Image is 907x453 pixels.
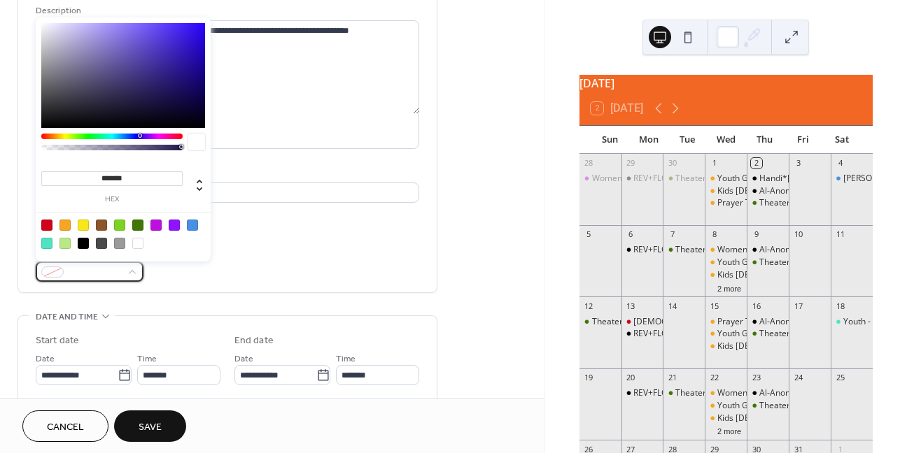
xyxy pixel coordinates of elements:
[717,412,848,424] div: Kids [DEMOGRAPHIC_DATA] Club
[705,257,747,268] div: Youth Group
[137,352,157,366] span: Time
[709,373,719,383] div: 22
[667,373,677,383] div: 21
[36,333,79,348] div: Start date
[633,244,733,256] div: REV+FLOW Exercise Class
[793,229,803,240] div: 10
[41,196,183,203] label: hex
[835,158,845,168] div: 4
[41,238,52,249] div: #50E3C2
[717,400,766,412] div: Youth Group
[621,173,663,185] div: REV+FLOW Exercise Class
[751,158,761,168] div: 2
[707,126,745,154] div: Wed
[114,410,186,442] button: Save
[621,244,663,256] div: REV+FLOW Exercise Class
[745,126,784,154] div: Thu
[717,269,848,281] div: Kids [DEMOGRAPHIC_DATA] Club
[132,220,143,231] div: #417505
[663,387,705,399] div: Theater Practice
[626,158,636,168] div: 29
[709,229,719,240] div: 8
[621,328,663,340] div: REV+FLOW Exercise Class
[626,301,636,311] div: 13
[709,158,719,168] div: 1
[747,244,789,256] div: Al-Anon
[759,173,880,185] div: Handi*[DEMOGRAPHIC_DATA]
[705,340,747,352] div: Kids Bible Club
[584,301,594,311] div: 12
[793,301,803,311] div: 17
[150,220,162,231] div: #BD10E0
[747,328,789,340] div: Theater Practice
[747,400,789,412] div: Theater Practice
[705,173,747,185] div: Youth Group
[22,410,108,442] a: Cancel
[78,238,89,249] div: #000000
[633,387,733,399] div: REV+FLOW Exercise Class
[705,269,747,281] div: Kids Bible Club
[633,173,733,185] div: REV+FLOW Exercise Class
[626,229,636,240] div: 6
[793,373,803,383] div: 24
[747,197,789,209] div: Theater Practice
[717,340,848,352] div: Kids [DEMOGRAPHIC_DATA] Club
[759,257,824,268] div: Theater Practice
[114,238,125,249] div: #9B9B9B
[717,244,872,256] div: Women's [DEMOGRAPHIC_DATA] Study
[592,316,656,328] div: Theater Practice
[709,301,719,311] div: 15
[759,387,790,399] div: Al-Anon
[633,316,786,328] div: [DEMOGRAPHIC_DATA] Board Meeting
[759,316,790,328] div: Al-Anon
[667,301,677,311] div: 14
[36,310,98,324] span: Date and time
[747,185,789,197] div: Al-Anon
[667,158,677,168] div: 30
[579,75,873,92] div: [DATE]
[59,220,71,231] div: #F5A623
[705,244,747,256] div: Women's Bible Study
[705,197,747,209] div: Prayer Team
[36,166,416,180] div: Location
[705,316,747,328] div: Prayer Team
[234,333,274,348] div: End date
[621,387,663,399] div: REV+FLOW Exercise Class
[132,238,143,249] div: #FFFFFF
[668,126,706,154] div: Tue
[41,220,52,231] div: #D0021B
[759,244,790,256] div: Al-Anon
[835,301,845,311] div: 18
[169,220,180,231] div: #9013FE
[59,238,71,249] div: #B8E986
[717,387,872,399] div: Women's [DEMOGRAPHIC_DATA] Study
[717,257,766,268] div: Youth Group
[747,257,789,268] div: Theater Practice
[717,316,768,328] div: Prayer Team
[187,220,198,231] div: #4A90E2
[705,328,747,340] div: Youth Group
[823,126,862,154] div: Sat
[96,220,107,231] div: #8B572A
[705,185,747,197] div: Kids Bible Club
[78,220,89,231] div: #F8E71C
[592,173,757,185] div: Women's Luncheon & Secret Sister Reveal
[234,352,253,366] span: Date
[36,3,416,18] div: Description
[633,328,733,340] div: REV+FLOW Exercise Class
[621,316,663,328] div: Church Board Meeting
[712,424,747,436] button: 2 more
[759,400,824,412] div: Theater Practice
[759,185,790,197] div: Al-Anon
[717,185,848,197] div: Kids [DEMOGRAPHIC_DATA] Club
[626,373,636,383] div: 20
[591,126,629,154] div: Sun
[751,229,761,240] div: 9
[784,126,822,154] div: Fri
[712,282,747,294] button: 2 more
[667,229,677,240] div: 7
[675,387,740,399] div: Theater Practice
[835,373,845,383] div: 25
[139,420,162,435] span: Save
[579,316,621,328] div: Theater Practice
